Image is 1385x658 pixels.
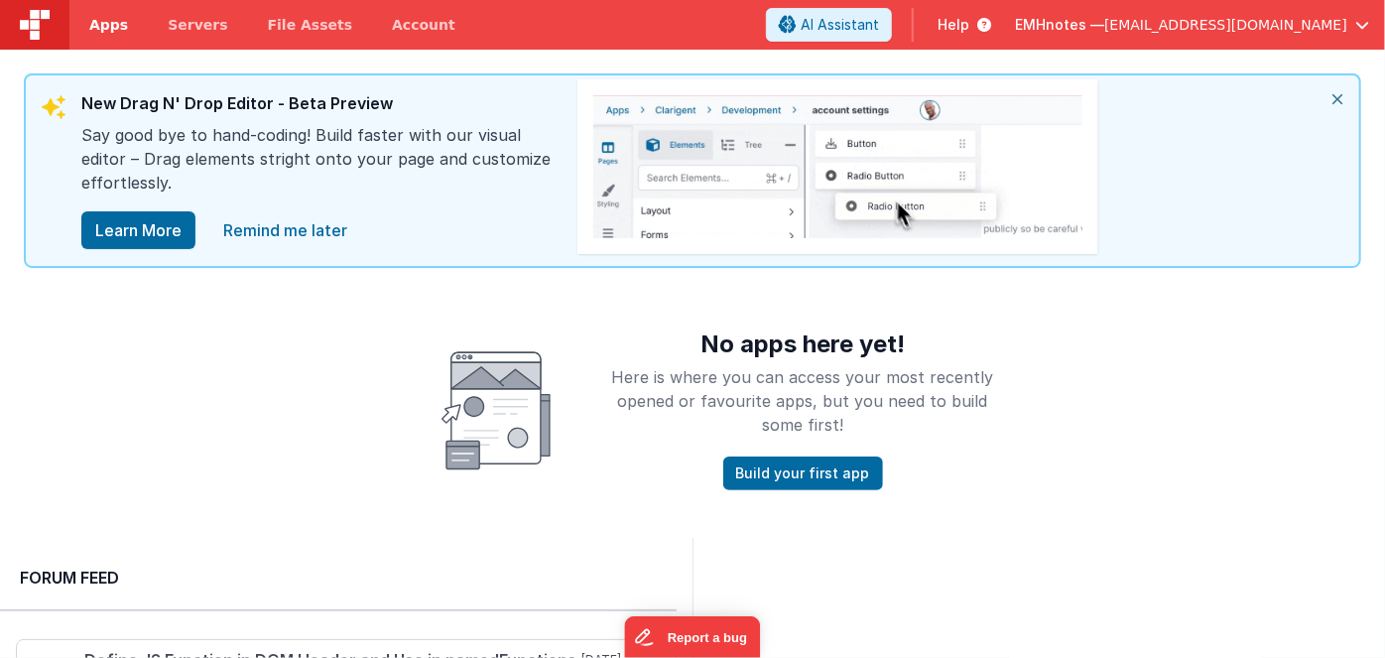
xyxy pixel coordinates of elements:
[1015,15,1104,35] span: EMHnotes —
[766,8,892,42] button: AI Assistant
[168,15,227,35] span: Servers
[89,15,128,35] span: Apps
[1104,15,1347,35] span: [EMAIL_ADDRESS][DOMAIN_NAME]
[1015,15,1369,35] button: EMHnotes — [EMAIL_ADDRESS][DOMAIN_NAME]
[81,211,195,249] button: Learn More
[723,457,883,490] button: Build your first app
[801,15,879,35] span: AI Assistant
[20,566,657,590] h2: Forum Feed
[606,365,999,437] p: Here is where you can access your most recently opened or favourite apps, but you need to build s...
[81,91,558,123] div: New Drag N' Drop Editor - Beta Preview
[938,15,969,35] span: Help
[81,123,558,210] div: Say good bye to hand-coding! Build faster with our visual editor – Drag elements stright onto you...
[625,616,761,658] iframe: Marker.io feedback button
[211,210,359,250] a: close
[268,15,353,35] span: File Assets
[1316,75,1359,123] i: close
[606,331,999,357] h1: No apps here yet!
[441,331,551,490] img: Smiley face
